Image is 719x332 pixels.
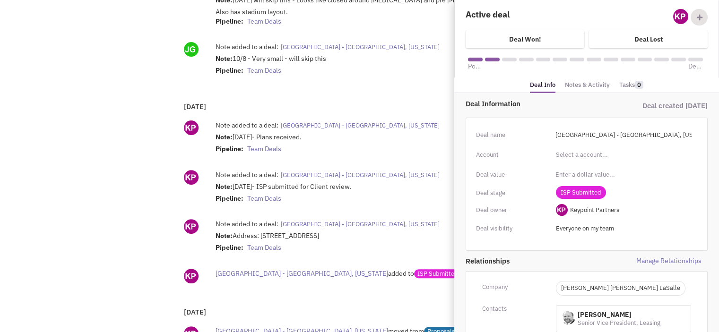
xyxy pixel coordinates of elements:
[578,310,632,319] span: [PERSON_NAME]
[216,170,278,179] label: Note added to a deal:
[216,231,551,255] div: Address: [STREET_ADDRESS]
[530,78,555,94] a: Deal Info
[216,120,278,130] label: Note added to a deal:
[619,78,643,92] a: Tasks
[216,54,233,63] strong: Note:
[184,307,206,316] b: [DATE]
[216,243,243,252] strong: Pipeline:
[281,220,440,228] span: [GEOGRAPHIC_DATA] - [GEOGRAPHIC_DATA], [US_STATE]
[216,219,278,229] label: Note added to a deal:
[216,17,243,26] strong: Pipeline:
[673,9,688,24] img: ny_GipEnDU-kinWYCc5EwQ.png
[184,120,199,135] img: ny_GipEnDU-kinWYCc5EwQ.png
[216,182,551,205] div: [DATE]- ISP submitted for Client review.
[556,281,685,296] p: [PERSON_NAME] [PERSON_NAME] LaSalle
[247,66,281,75] span: Team Deals
[476,303,550,315] div: Contacts
[184,102,206,111] b: [DATE]
[468,61,483,71] span: Potential Sites
[184,269,199,283] img: ny_GipEnDU-kinWYCc5EwQ.png
[216,42,278,51] label: Note added to a deal:
[635,81,643,89] span: 0
[476,129,550,141] div: Deal name
[281,43,440,51] span: [GEOGRAPHIC_DATA] - [GEOGRAPHIC_DATA], [US_STATE]
[247,194,281,203] span: Team Deals
[247,243,281,252] span: Team Deals
[414,269,461,278] span: ISP Submitted
[281,171,440,179] span: [GEOGRAPHIC_DATA] - [GEOGRAPHIC_DATA], [US_STATE]
[476,222,550,235] div: Deal visibility
[556,186,606,199] span: ISP Submitted
[556,147,637,162] input: Select a account...
[570,206,619,214] span: Keypoint Partners
[216,145,243,153] strong: Pipeline:
[476,281,550,293] div: Company
[216,194,243,203] strong: Pipeline:
[466,99,587,109] div: Deal Information
[216,66,243,75] strong: Pipeline:
[587,256,708,266] span: Manage Relationships
[466,256,587,266] span: Relationships
[216,133,233,141] strong: Note:
[509,35,541,43] h4: Deal Won!
[688,61,703,71] span: Deal Won
[476,187,550,199] div: Deal stage
[561,310,575,324] img: pR5K_aBD80m9ZlKwXxQPYA.jpg
[281,121,440,129] span: [GEOGRAPHIC_DATA] - [GEOGRAPHIC_DATA], [US_STATE]
[476,169,550,181] div: Deal value
[578,319,660,327] span: Senior Vice President, Leasing
[691,9,708,26] div: Add Collaborator
[634,35,663,43] h4: Deal Lost
[216,132,551,156] div: [DATE]- Plans received.
[216,231,233,240] strong: Note:
[216,269,523,278] div: added to in
[216,182,233,191] strong: Note:
[184,170,199,185] img: ny_GipEnDU-kinWYCc5EwQ.png
[565,78,610,92] a: Notes & Activity
[587,99,708,113] div: Deal created [DATE]
[476,204,550,216] div: Deal owner
[556,221,691,236] input: Select a privacy option...
[466,9,580,20] h4: Active deal
[184,42,199,57] img: jsdjpLiAYUaRK9fYpYFXFA.png
[550,167,697,182] input: Enter a dollar value...
[247,17,281,26] span: Team Deals
[247,145,281,153] span: Team Deals
[184,219,199,234] img: ny_GipEnDU-kinWYCc5EwQ.png
[216,269,388,278] span: [GEOGRAPHIC_DATA] - [GEOGRAPHIC_DATA], [US_STATE]
[550,128,697,143] input: Enter a deal name...
[476,149,550,161] div: Account
[216,54,551,77] div: 10/8 - Very small - will skip this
